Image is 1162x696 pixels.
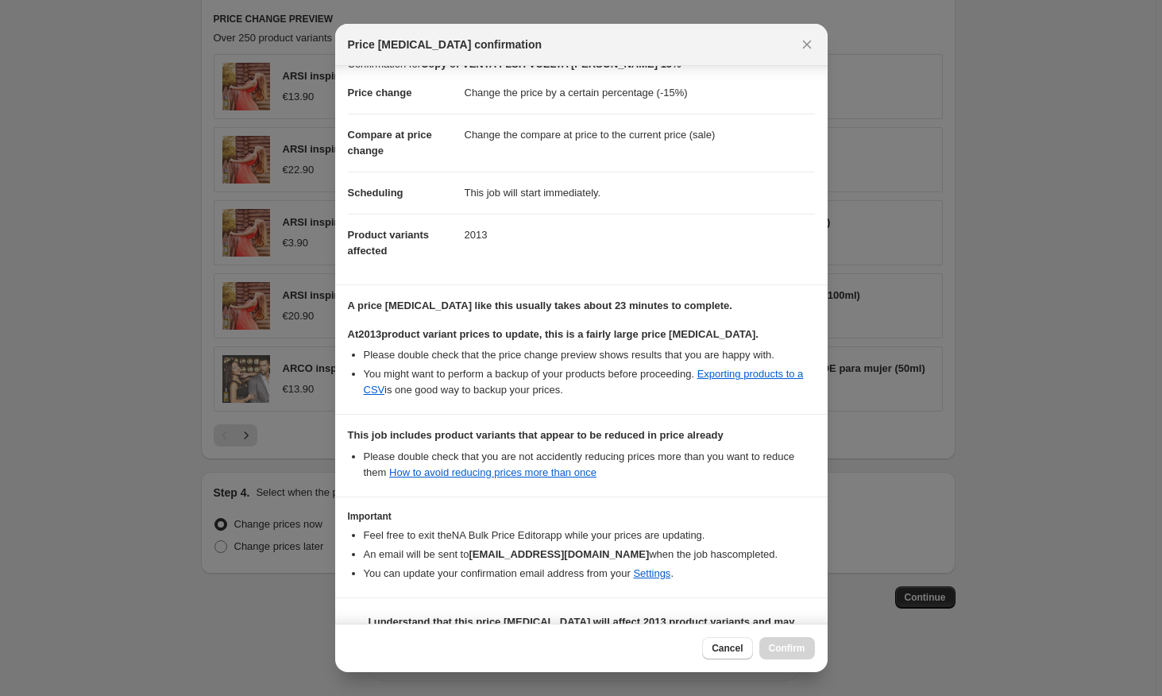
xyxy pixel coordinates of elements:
[348,87,412,99] span: Price change
[796,33,818,56] button: Close
[348,429,724,441] b: This job includes product variants that appear to be reduced in price already
[364,449,815,481] li: Please double check that you are not accidently reducing prices more than you want to reduce them
[364,547,815,563] li: An email will be sent to when the job has completed .
[633,567,670,579] a: Settings
[348,187,403,199] span: Scheduling
[348,328,759,340] b: At 2013 product variant prices to update, this is a fairly large price [MEDICAL_DATA].
[465,172,815,214] dd: This job will start immediately.
[364,566,815,582] li: You can update your confirmation email address from your .
[348,37,542,52] span: Price [MEDICAL_DATA] confirmation
[348,129,432,157] span: Compare at price change
[364,528,815,543] li: Feel free to exit the NA Bulk Price Editor app while your prices are updating.
[348,229,430,257] span: Product variants affected
[465,114,815,156] dd: Change the compare at price to the current price (sale)
[712,642,743,655] span: Cancel
[702,637,752,659] button: Cancel
[465,72,815,114] dd: Change the price by a certain percentage (-15%)
[369,616,795,644] b: I understand that this price [MEDICAL_DATA] will affect 2013 product variants and may further red...
[348,510,815,523] h3: Important
[348,300,732,311] b: A price [MEDICAL_DATA] like this usually takes about 23 minutes to complete.
[469,548,649,560] b: [EMAIL_ADDRESS][DOMAIN_NAME]
[364,347,815,363] li: Please double check that the price change preview shows results that you are happy with.
[465,214,815,256] dd: 2013
[364,366,815,398] li: You might want to perform a backup of your products before proceeding. is one good way to backup ...
[389,466,596,478] a: How to avoid reducing prices more than once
